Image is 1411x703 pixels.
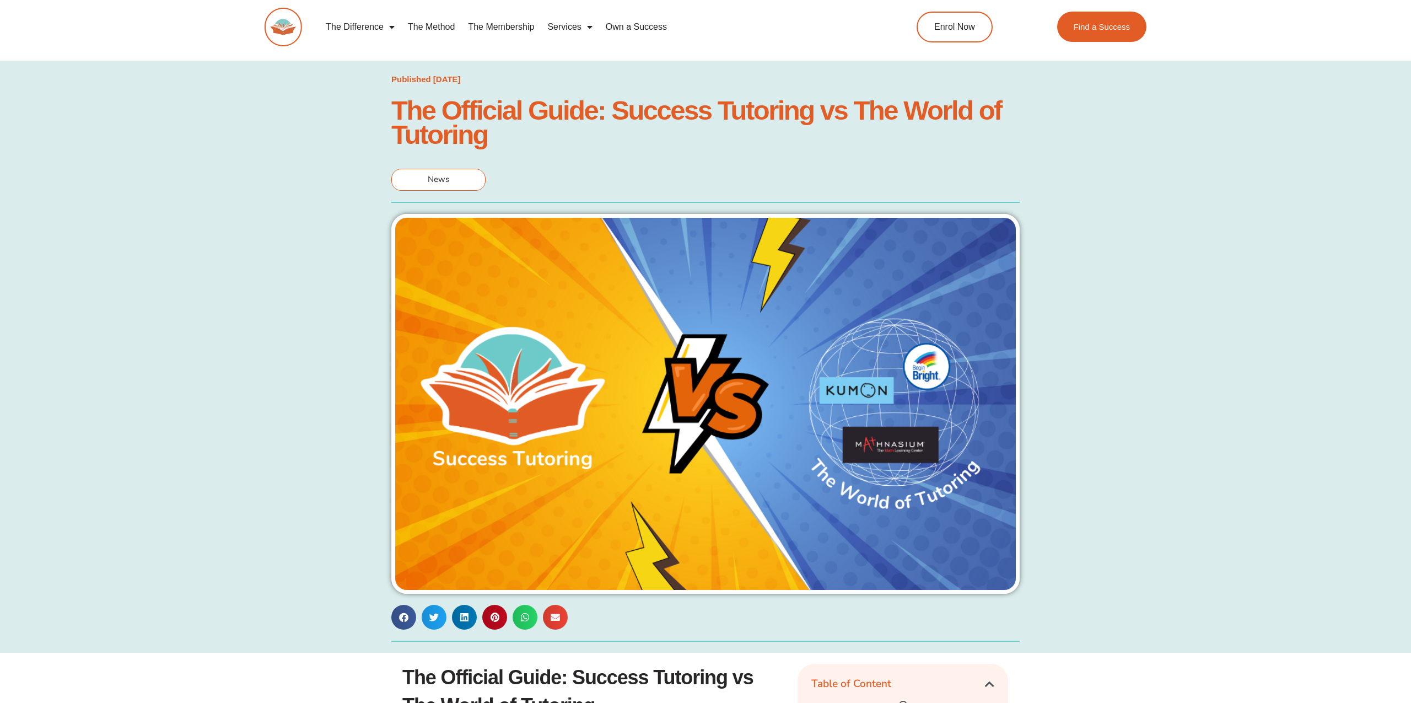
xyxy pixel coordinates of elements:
div: Share on linkedin [452,605,477,630]
time: [DATE] [433,74,461,84]
div: Share on twitter [422,605,446,630]
a: Enrol Now [917,12,993,42]
span: News [428,174,449,185]
div: Share on pinterest [482,605,507,630]
a: Published [DATE] [391,72,461,87]
a: Find a Success [1057,12,1146,42]
h4: Table of Content [811,678,985,690]
a: Services [541,14,599,40]
div: Close table of contents [985,679,994,689]
h1: The Official Guide: Success Tutoring vs The World of Tutoring [391,98,1020,147]
a: The Difference [319,14,401,40]
div: Share on facebook [391,605,416,630]
span: Find a Success [1073,23,1130,31]
span: Enrol Now [934,23,975,31]
a: The Membership [461,14,541,40]
div: Share on email [543,605,568,630]
a: Own a Success [599,14,674,40]
nav: Menu [319,14,866,40]
span: Published [391,74,431,84]
a: The Method [401,14,461,40]
div: Share on whatsapp [513,605,537,630]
